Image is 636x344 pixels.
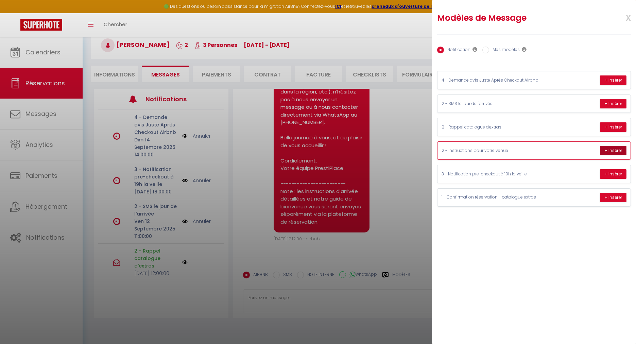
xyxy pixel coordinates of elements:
p: 2 - SMS le jour de l'arrivée [442,101,544,107]
span: x [609,9,631,25]
button: + Insérer [600,146,626,155]
label: Mes modèles [489,47,520,54]
button: + Insérer [600,75,626,85]
p: 3 - Notification pre-checkout à 19h la veille [442,171,544,177]
p: 2 - Instructions pour votre venue [442,148,544,154]
p: 1 - Confirmation réservation + catalogue extras [442,194,544,201]
button: + Insérer [600,99,626,108]
i: Les notifications sont visibles par toi et ton équipe [472,47,477,52]
label: Notification [444,47,470,54]
button: + Insérer [600,122,626,132]
h2: Modèles de Message [437,13,596,23]
p: 4 - Demande avis Juste Après Checkout Airbnb [442,77,544,84]
button: + Insérer [600,193,626,202]
i: Les modèles généraux sont visibles par vous et votre équipe [522,47,527,52]
p: 2 - Rappel catalogue d'extras [442,124,544,131]
button: Ouvrir le widget de chat LiveChat [5,3,26,23]
button: + Insérer [600,169,626,179]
